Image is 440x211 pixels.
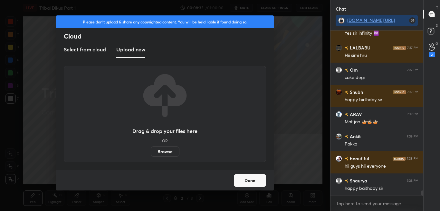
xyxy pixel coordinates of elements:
[347,17,395,23] a: [DOMAIN_NAME][URL]
[345,135,349,138] img: no-rating-badge.077c3623.svg
[336,45,342,51] img: 1942a5e4e2b8415d8ccd834709f89722.jpg
[407,112,418,116] div: 7:37 PM
[64,32,274,40] h2: Cloud
[407,157,418,161] div: 7:38 PM
[345,163,418,170] div: hii guys hii everyone
[349,89,363,95] h6: Shubh
[349,177,367,184] h6: Shaurya
[336,111,342,118] img: d3a13a010d9b43f09084f2654f31ffa7.jpg
[345,97,418,103] div: happy birthday sir
[349,133,361,140] h6: Ankit
[393,46,406,50] img: iconic-dark.1390631f.png
[436,23,438,28] p: D
[336,155,342,162] img: c76bf1316905413881688ffa4088e682.jpg
[345,91,349,94] img: no-rating-badge.077c3623.svg
[429,52,435,57] div: 2
[345,30,418,37] div: Yes sir infinity ♾️
[436,5,438,10] p: T
[116,46,145,53] h3: Upload new
[345,68,349,72] img: no-rating-badge.077c3623.svg
[234,174,266,187] button: Done
[345,157,349,161] img: no-rating-badge.077c3623.svg
[64,46,106,53] h3: Select from cloud
[407,179,418,183] div: 7:38 PM
[407,46,418,50] div: 7:37 PM
[393,90,406,94] img: iconic-dark.1390631f.png
[435,41,438,46] p: G
[162,139,168,143] h5: OR
[407,90,418,94] div: 7:37 PM
[393,157,406,161] img: iconic-dark.1390631f.png
[345,185,418,192] div: happy baithday sir
[132,128,197,134] h3: Drag & drop your files here
[336,133,342,140] img: 6a8a3ceb567d491cab2b02c83c9830a4.jpg
[345,46,349,50] img: no-rating-badge.077c3623.svg
[345,141,418,147] div: Pakka
[349,111,362,118] h6: ARAV
[336,178,342,184] img: default.png
[345,113,349,116] img: no-rating-badge.077c3623.svg
[345,119,418,125] div: Mat jao 🙅🏻🙅🏻🙅🏻
[407,135,418,138] div: 7:38 PM
[336,89,342,95] img: 506249230edd40fdba7250ad756778db.jpg
[338,17,345,24] img: 0ff201b69d314e6aaef8e932575912d6.jpg
[349,44,370,51] h6: LALBABU
[330,31,424,196] div: grid
[345,75,418,81] div: cake degi
[407,68,418,72] div: 7:37 PM
[345,179,349,183] img: no-rating-badge.077c3623.svg
[349,66,358,73] h6: Om
[336,67,342,73] img: default.png
[349,155,369,162] h6: beautiful
[345,52,418,59] div: Hii simi hru
[330,0,351,17] p: Chat
[56,15,274,28] div: Please don't upload & share any copyrighted content. You will be held liable if found doing so.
